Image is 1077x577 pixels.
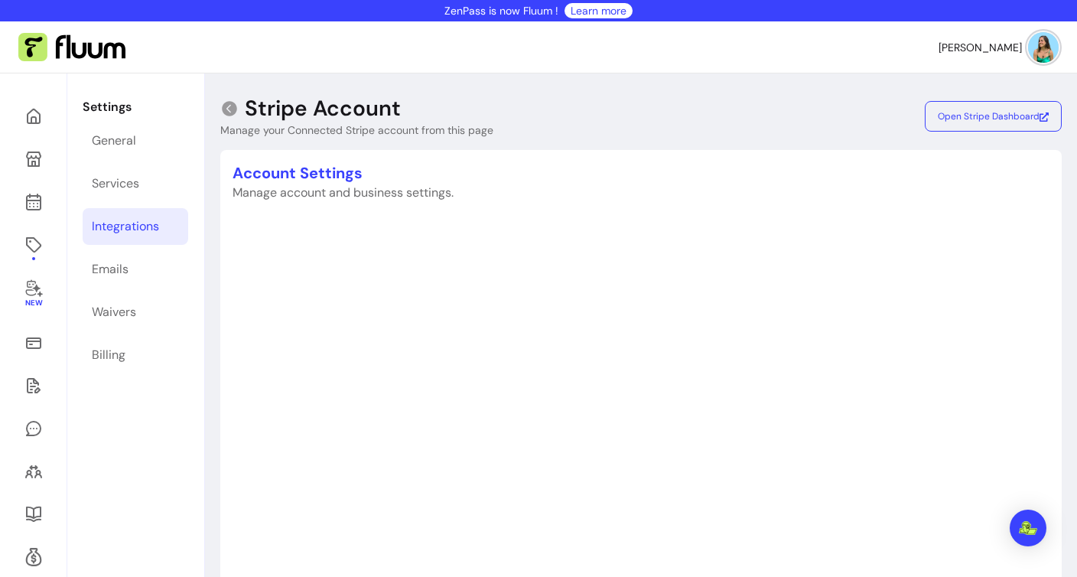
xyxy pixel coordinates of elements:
a: Emails [83,251,188,288]
p: Manage account and business settings. [233,184,1049,202]
p: Stripe Account [245,95,401,122]
a: Clients [18,453,48,490]
span: [PERSON_NAME] [939,40,1022,55]
p: ZenPass is now Fluum ! [444,3,558,18]
div: Emails [92,260,129,279]
div: Waivers [92,303,136,321]
a: Refer & Earn [18,539,48,575]
a: Offerings [18,227,48,263]
img: Fluum Logo [18,33,125,62]
span: Open Stripe Dashboard [938,110,1049,122]
div: General [92,132,136,150]
a: Home [18,98,48,135]
a: My Page [18,141,48,178]
a: Waivers [83,294,188,331]
p: Manage your Connected Stripe account from this page [220,122,493,138]
a: Resources [18,496,48,533]
a: Integrations [83,208,188,245]
a: Services [83,165,188,202]
a: Waivers [18,367,48,404]
img: avatar [1028,32,1059,63]
div: Integrations [92,217,159,236]
div: Billing [92,346,125,364]
p: Settings [83,98,188,116]
button: Open Stripe Dashboard [925,101,1062,132]
a: Calendar [18,184,48,220]
p: Account Settings [233,162,1049,184]
a: Learn more [571,3,626,18]
button: avatar[PERSON_NAME] [939,32,1059,63]
span: New [24,298,41,308]
div: Open Intercom Messenger [1010,510,1046,546]
a: New [18,269,48,318]
a: General [83,122,188,159]
div: Services [92,174,139,193]
a: Sales [18,324,48,361]
a: Billing [83,337,188,373]
a: My Messages [18,410,48,447]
